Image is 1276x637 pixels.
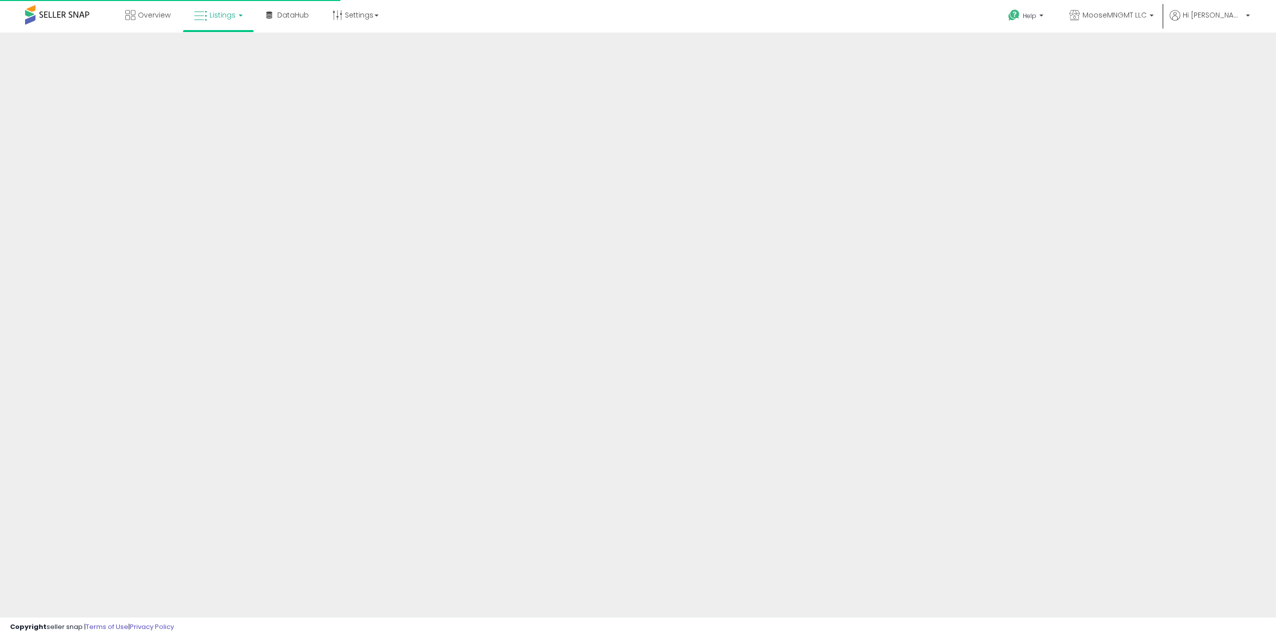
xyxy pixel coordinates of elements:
span: Help [1023,12,1036,20]
a: Hi [PERSON_NAME] [1170,10,1250,33]
span: Listings [210,10,236,20]
span: DataHub [277,10,309,20]
span: MooseMNGMT LLC [1082,10,1147,20]
i: Get Help [1008,9,1020,22]
a: Help [1000,2,1053,33]
span: Hi [PERSON_NAME] [1183,10,1243,20]
span: Overview [138,10,170,20]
